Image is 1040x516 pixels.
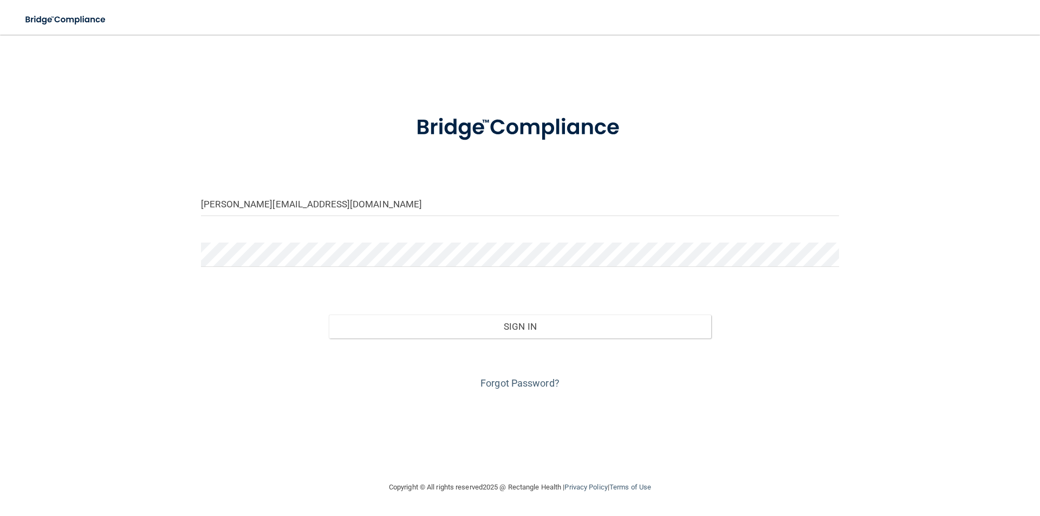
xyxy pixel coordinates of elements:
[16,9,116,31] img: bridge_compliance_login_screen.278c3ca4.svg
[564,483,607,491] a: Privacy Policy
[322,470,718,505] div: Copyright © All rights reserved 2025 @ Rectangle Health | |
[329,315,712,338] button: Sign In
[394,100,646,156] img: bridge_compliance_login_screen.278c3ca4.svg
[480,377,560,389] a: Forgot Password?
[609,483,651,491] a: Terms of Use
[201,192,839,216] input: Email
